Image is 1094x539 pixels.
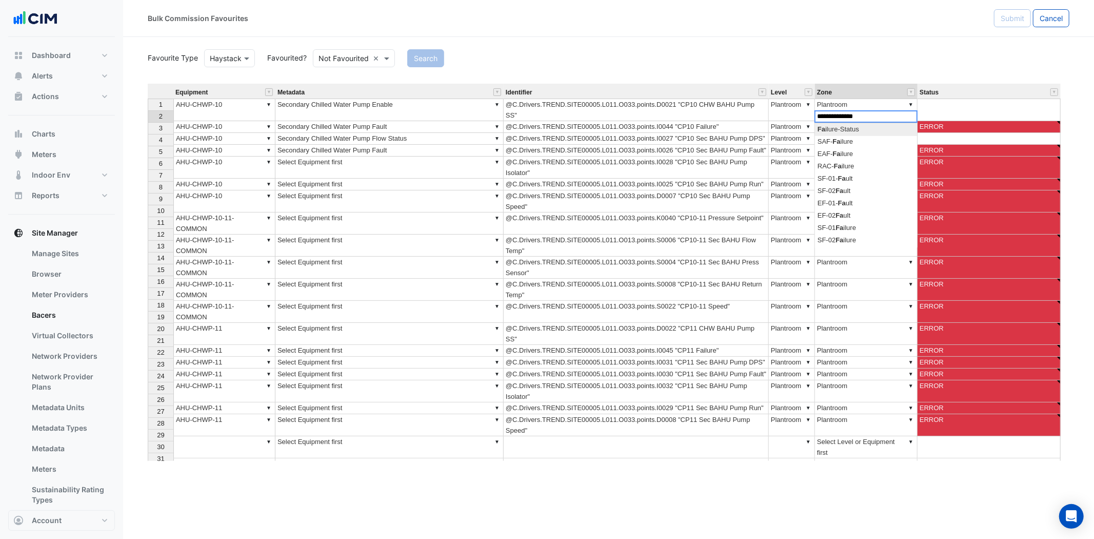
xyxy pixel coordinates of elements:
td: ilure-Status [815,123,917,136]
td: Plantroom [815,369,918,380]
td: AHU-CHWP-11 [173,345,275,357]
span: 13 [157,242,164,250]
div: Site Manager [8,243,115,514]
div: ▼ [265,323,273,334]
td: AHU-CHWP-11 [173,380,275,402]
span: 2 [159,112,163,120]
td: @C.Drivers.TREND.SITE00005.L011.O033.points.S0022 "CP10-11 Speed" [504,301,769,323]
span: Meters [32,149,56,160]
td: Plantroom [769,279,815,301]
td: @C.Drivers.TREND.SITE00005.L011.O033.points.S0004 "CP10-11 Sec BAHU Press Sensor" [504,257,769,279]
td: ERROR [918,380,1061,402]
td: AHU-CHWP-10 [173,145,275,157]
span: Zone [817,89,832,96]
div: ▼ [265,190,273,201]
button: Cancel [1033,9,1069,27]
div: ▼ [265,458,273,469]
td: Select Equipment first [275,402,504,414]
td: Plantroom [815,402,918,414]
img: Company Logo [12,8,58,29]
td: Select Equipment first [275,301,504,323]
label: Favourited? [261,52,307,63]
div: ▼ [265,99,273,110]
span: Identifier [506,89,532,96]
div: ▼ [493,235,501,245]
td: EF-01 ilure [815,247,917,259]
td: AHU-CHWP-10 [173,133,275,145]
div: ▼ [493,257,501,267]
strong: Fa [833,150,841,158]
span: 25 [157,384,164,392]
span: 5 [159,148,163,156]
span: 27 [157,408,164,415]
a: Meters [24,459,115,479]
td: AHU-CHWP-10 [173,157,275,179]
td: Plantroom [769,345,815,357]
div: ▼ [907,458,915,469]
td: Plantroom [769,190,815,213]
strong: Fa [836,211,843,219]
div: ▼ [493,213,501,223]
div: ▼ [907,414,915,425]
div: ▼ [804,235,812,245]
app-icon: Reports [13,190,24,201]
td: AHU-CHWP-10-11-COMMON [173,257,275,279]
strong: Fa [838,175,846,182]
div: ▼ [804,402,812,413]
div: ▼ [493,157,501,167]
td: Select Equipment first [275,257,504,279]
button: Meters [8,144,115,165]
td: Plantroom [769,414,815,436]
td: @C.Drivers.TREND.SITE00005.L011.O033.points.D0021 "CP10 CHW BAHU Pump SS" [504,99,769,121]
td: ERROR [918,345,1061,357]
div: ▼ [804,213,812,223]
td: Secondary Chilled Water Pump Enable [275,99,504,121]
td: Plantroom [769,133,815,145]
a: Virtual Collectors [24,325,115,346]
td: Plantroom [815,301,918,323]
div: ▼ [493,357,501,368]
span: 7 [159,171,163,179]
span: 23 [157,360,164,368]
td: Select Equipment first [275,345,504,357]
span: 3 [159,124,163,132]
div: ▼ [907,99,915,110]
td: AHU-CHWP-10-11-COMMON [173,301,275,323]
td: ERROR [918,157,1061,179]
span: Actions [32,91,59,102]
button: Dashboard [8,45,115,66]
span: 17 [157,290,164,297]
div: ▼ [907,357,915,368]
button: Site Manager [8,223,115,243]
td: Plantroom [769,369,815,380]
div: ▼ [804,179,812,189]
td: AHU-CHWP-10-11-COMMON [173,213,275,235]
td: Select Equipment first [275,279,504,301]
div: ▼ [265,121,273,132]
div: ▼ [804,99,812,110]
td: Plantroom [769,99,815,121]
span: 15 [157,266,164,274]
span: Dashboard [32,50,71,61]
div: ▼ [265,414,273,425]
div: ▼ [265,436,273,447]
div: ▼ [265,213,273,223]
td: @C.Drivers.TREND.SITE00005.L011.O033.points.I0026 "CP10 Sec BAHU Pump Fault" [504,145,769,157]
span: 21 [157,337,164,344]
td: ERROR [918,145,1061,157]
td: Select Level or Equipment first [815,436,918,458]
div: ▼ [493,323,501,334]
td: Plantroom [815,257,918,279]
app-icon: Dashboard [13,50,24,61]
td: AHU-CHWP-10-11-COMMON [173,279,275,301]
strong: Fa [836,224,843,232]
div: ▼ [265,257,273,267]
td: @C.Drivers.TREND.SITE00005.L011.O033.points.I0028 "CP10 Sec BAHU Pump Isolator" [504,157,769,179]
td: Plantroom [769,235,815,257]
td: @C.Drivers.TREND.SITE00005.L011.O033.points.I0029 "CP11 Sec BAHU Pump Run" [504,402,769,414]
td: @C.Drivers.TREND.SITE00005.L011.O033.points.I0025 "CP10 Sec BAHU Pump Run" [504,179,769,190]
td: @C.Drivers.TREND.SITE00005.L011.O033.points.D0022 "CP11 CHW BAHU Pump SS" [504,323,769,345]
td: ERROR [918,235,1061,257]
button: Indoor Env [8,165,115,185]
td: @C.Drivers.TREND.SITE00005.L011.O033.points.I0045 "CP11 Failure" [504,345,769,357]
